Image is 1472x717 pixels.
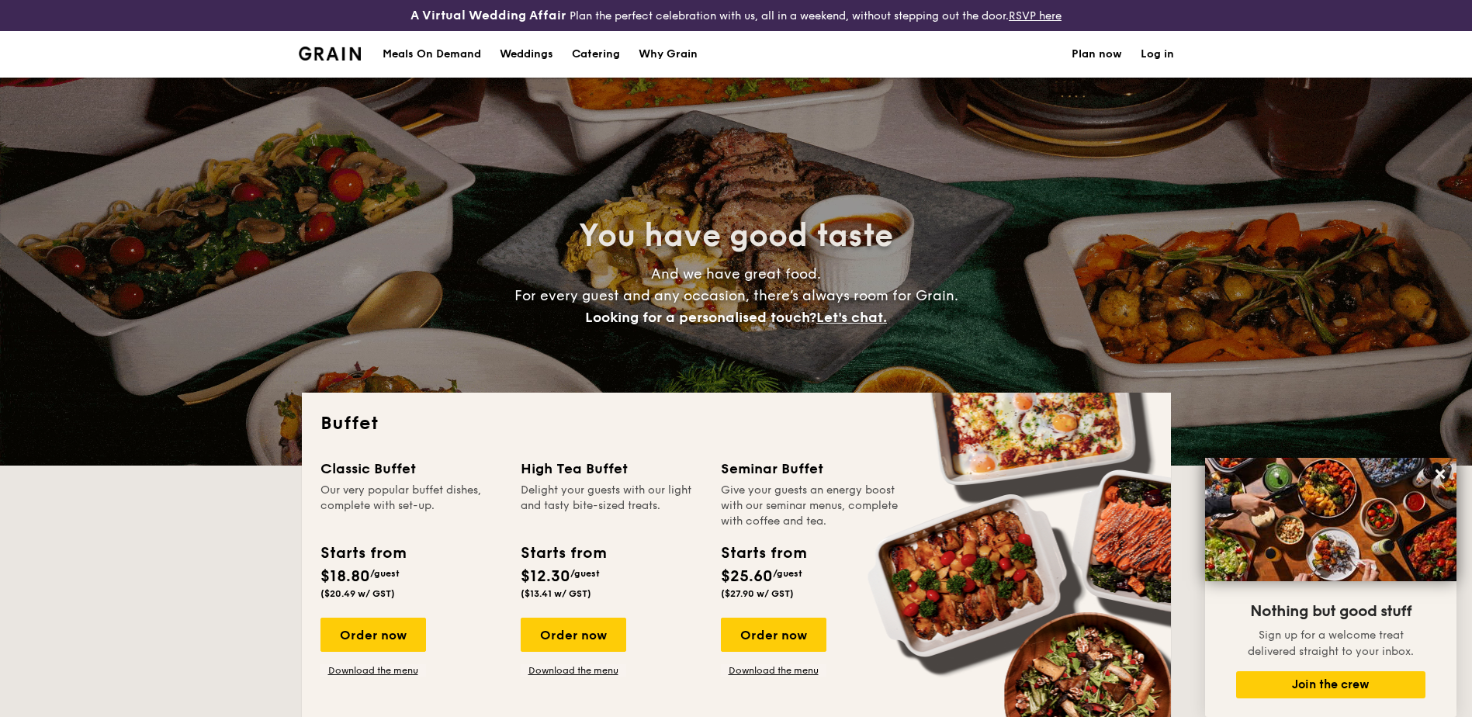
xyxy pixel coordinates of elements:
[773,568,802,579] span: /guest
[320,664,426,677] a: Download the menu
[639,31,698,78] div: Why Grain
[514,265,958,326] span: And we have great food. For every guest and any occasion, there’s always room for Grain.
[563,31,629,78] a: Catering
[521,567,570,586] span: $12.30
[521,588,591,599] span: ($13.41 w/ GST)
[521,664,626,677] a: Download the menu
[1072,31,1122,78] a: Plan now
[320,542,405,565] div: Starts from
[1009,9,1062,23] a: RSVP here
[490,31,563,78] a: Weddings
[579,217,893,255] span: You have good taste
[721,618,826,652] div: Order now
[370,568,400,579] span: /guest
[299,47,362,61] a: Logotype
[410,6,566,25] h4: A Virtual Wedding Affair
[320,458,502,480] div: Classic Buffet
[1250,602,1411,621] span: Nothing but good stuff
[721,542,805,565] div: Starts from
[816,309,887,326] span: Let's chat.
[320,588,395,599] span: ($20.49 w/ GST)
[521,458,702,480] div: High Tea Buffet
[299,47,362,61] img: Grain
[585,309,816,326] span: Looking for a personalised touch?
[721,664,826,677] a: Download the menu
[521,542,605,565] div: Starts from
[320,567,370,586] span: $18.80
[1236,671,1425,698] button: Join the crew
[1205,458,1456,581] img: DSC07876-Edit02-Large.jpeg
[383,31,481,78] div: Meals On Demand
[521,618,626,652] div: Order now
[629,31,707,78] a: Why Grain
[1248,629,1414,658] span: Sign up for a welcome treat delivered straight to your inbox.
[1141,31,1174,78] a: Log in
[289,6,1183,25] div: Plan the perfect celebration with us, all in a weekend, without stepping out the door.
[721,483,902,529] div: Give your guests an energy boost with our seminar menus, complete with coffee and tea.
[721,458,902,480] div: Seminar Buffet
[521,483,702,529] div: Delight your guests with our light and tasty bite-sized treats.
[572,31,620,78] h1: Catering
[1428,462,1453,487] button: Close
[320,618,426,652] div: Order now
[373,31,490,78] a: Meals On Demand
[721,567,773,586] span: $25.60
[320,411,1152,436] h2: Buffet
[320,483,502,529] div: Our very popular buffet dishes, complete with set-up.
[570,568,600,579] span: /guest
[721,588,794,599] span: ($27.90 w/ GST)
[500,31,553,78] div: Weddings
